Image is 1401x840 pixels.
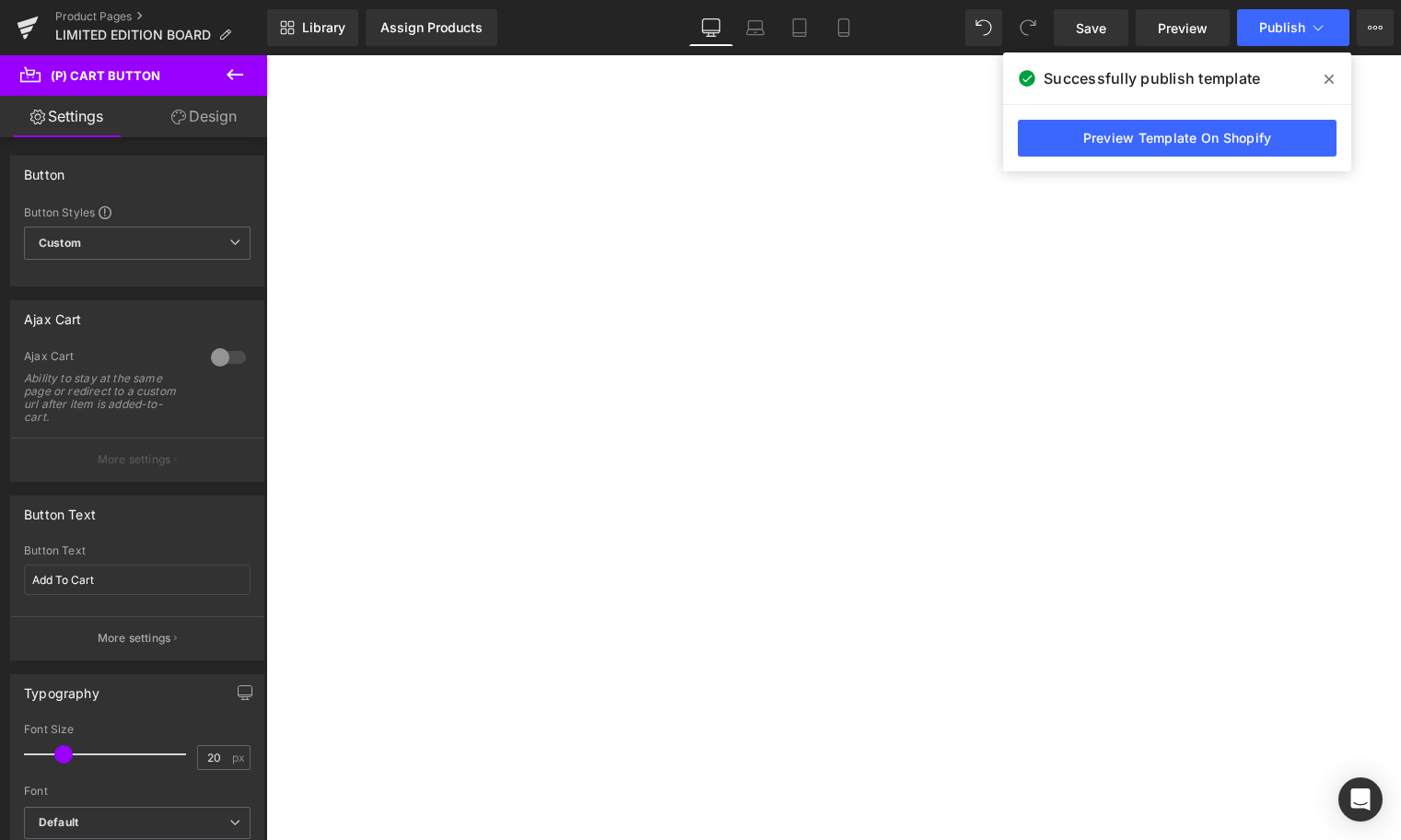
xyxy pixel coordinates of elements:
[1338,777,1383,822] div: Open Intercom Messenger
[1158,18,1208,38] span: Preview
[11,437,263,481] button: More settings
[98,451,171,468] p: More settings
[24,496,96,522] div: Button Text
[137,96,271,137] a: Design
[39,815,78,831] i: Default
[1259,20,1305,35] span: Publish
[1018,120,1337,157] a: Preview Template On Shopify
[55,9,267,24] a: Product Pages
[51,68,160,83] span: (P) Cart Button
[267,9,358,46] a: New Library
[1076,18,1106,38] span: Save
[1010,9,1046,46] button: Redo
[24,157,64,182] div: Button
[822,9,866,46] a: Mobile
[302,19,345,36] span: Library
[24,204,251,219] div: Button Styles
[11,616,263,659] button: More settings
[689,9,733,46] a: Desktop
[777,9,822,46] a: Tablet
[24,372,190,424] div: Ability to stay at the same page or redirect to a custom url after item is added-to-cart.
[24,785,251,798] div: Font
[380,20,483,35] div: Assign Products
[24,301,82,327] div: Ajax Cart
[733,9,777,46] a: Laptop
[1044,67,1260,89] span: Successfully publish template
[965,9,1002,46] button: Undo
[1237,9,1349,46] button: Publish
[24,675,99,701] div: Typography
[1136,9,1230,46] a: Preview
[24,544,251,557] div: Button Text
[55,28,211,42] span: LIMITED EDITION BOARD
[24,349,193,368] div: Ajax Cart
[39,236,81,251] b: Custom
[1357,9,1394,46] button: More
[24,723,251,736] div: Font Size
[232,752,248,764] span: px
[98,630,171,647] p: More settings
